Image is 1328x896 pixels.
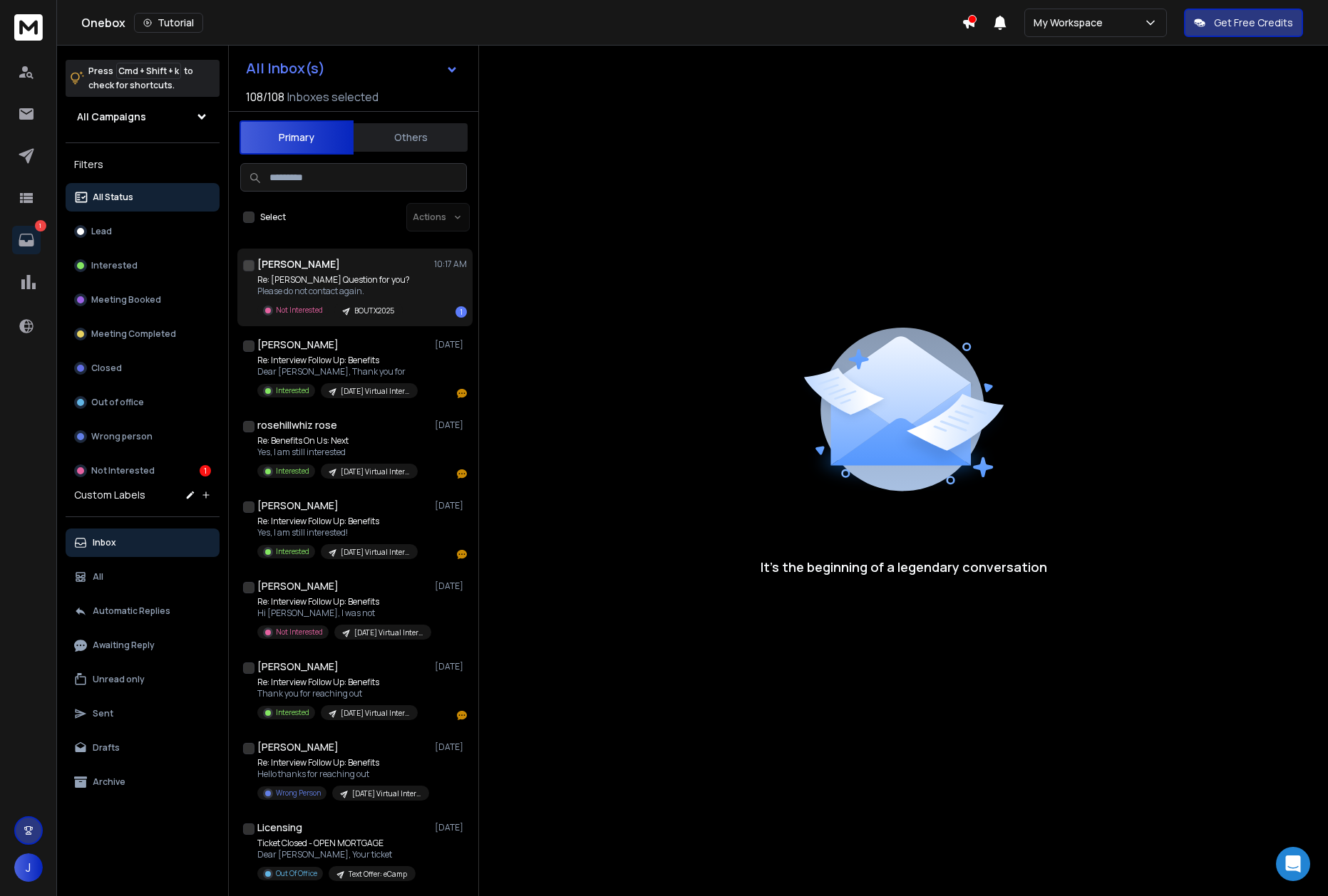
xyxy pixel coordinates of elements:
p: Not Interested [91,465,155,476]
p: Please do not contact again. [257,286,410,297]
h3: Filters [66,155,220,174]
p: Hello thanks for reaching out [257,769,428,780]
p: Text Offer: eCamp [349,869,407,880]
h1: [PERSON_NAME] [257,499,339,513]
h1: [PERSON_NAME] [257,338,339,352]
h1: [PERSON_NAME] [257,660,339,674]
p: Hi [PERSON_NAME], I was not [257,608,428,619]
button: J [14,853,43,882]
p: Automatic Replies [93,605,170,617]
p: [DATE] [435,822,467,833]
p: Re: Interview Follow Up: Benefits [257,596,428,608]
button: Primary [240,120,354,155]
p: Interested [276,546,309,557]
span: Cmd + Shift + k [116,63,181,79]
button: Archive [66,768,220,796]
button: Sent [66,699,220,728]
h1: [PERSON_NAME] [257,579,339,593]
p: Re: [PERSON_NAME] Question for you? [257,274,410,286]
p: Drafts [93,742,120,754]
p: Re: Interview Follow Up: Benefits [257,757,428,769]
button: All Campaigns [66,103,220,131]
h1: Licensing [257,821,302,835]
p: Thank you for reaching out [257,688,418,699]
button: Unread only [66,665,220,694]
button: Get Free Credits [1184,9,1303,37]
button: Drafts [66,734,220,762]
h1: rosehillwhiz rose [257,418,337,432]
p: Yes, I am still interested [257,447,418,458]
p: Closed [91,363,122,374]
p: Get Free Credits [1214,16,1293,30]
p: [DATE] [435,580,467,592]
p: [DATE] Virtual Interview Follow Up [341,467,409,477]
p: [DATE] Virtual Interview Follow Up [341,386,409,397]
p: [DATE] [435,661,467,672]
button: Out of office [66,388,220,417]
button: Not Interested1 [66,457,220,485]
button: All [66,563,220,591]
p: Unread only [93,674,145,685]
p: All Status [93,192,133,203]
p: Yes, I am still interested! [257,527,418,538]
p: [DATE] [435,500,467,511]
a: 1 [12,226,41,254]
p: 10:17 AM [434,259,467,270]
p: Re: Benefits On Us: Next [257,435,418,447]
p: It’s the beginning of a legendary conversation [761,557,1047,577]
p: Dear [PERSON_NAME], Your ticket [257,849,416,860]
p: Press to check for shortcuts. [88,64,193,93]
h1: All Inbox(s) [246,61,325,75]
button: Others [354,122,468,153]
p: Not Interested [276,627,323,637]
p: [DATE] [435,420,467,431]
p: 1 [35,220,46,231]
div: Open Intercom Messenger [1276,847,1310,881]
p: [DATE] Virtual Interview Follow Up [341,708,409,719]
h3: Inboxes selected [287,88,379,105]
div: 1 [200,465,211,476]
p: Interested [276,385,309,396]
p: [DATE] Virtual Interview Follow Up [352,788,421,799]
p: [DATE] [435,741,467,753]
p: Lead [91,226,112,237]
p: Out Of Office [276,868,317,879]
p: Ticket Closed - OPEN MORTGAGE [257,838,416,849]
p: Meeting Completed [91,328,176,340]
p: Meeting Booked [91,294,161,306]
span: 108 / 108 [246,88,284,105]
p: Wrong Person [276,788,321,798]
button: Automatic Replies [66,597,220,625]
p: Sent [93,708,113,719]
p: Out of office [91,397,144,408]
p: Wrong person [91,431,153,442]
h1: [PERSON_NAME] [257,740,339,754]
button: Lead [66,217,220,246]
button: All Inbox(s) [235,54,470,83]
p: Dear [PERSON_NAME], Thank you for [257,366,418,377]
p: My Workspace [1034,16,1108,30]
p: Interested [276,707,309,718]
div: 1 [455,306,467,318]
label: Select [260,212,286,223]
h3: Custom Labels [74,488,145,502]
p: Not Interested [276,305,323,316]
button: Inbox [66,528,220,557]
p: BOUTX2025 [354,306,394,316]
button: Wrong person [66,422,220,451]
button: Meeting Completed [66,320,220,348]
p: [DATE] Virtual Interview Follow Up [354,627,423,638]
button: Tutorial [134,13,203,33]
div: Onebox [81,13,962,33]
p: [DATE] Virtual Interview Follow Up [341,547,409,558]
p: Re: Interview Follow Up: Benefits [257,677,418,688]
p: [DATE] [435,339,467,350]
button: All Status [66,183,220,212]
p: Inbox [93,537,116,548]
button: Meeting Booked [66,286,220,314]
button: Interested [66,251,220,280]
button: Awaiting Reply [66,631,220,660]
p: Awaiting Reply [93,640,155,651]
